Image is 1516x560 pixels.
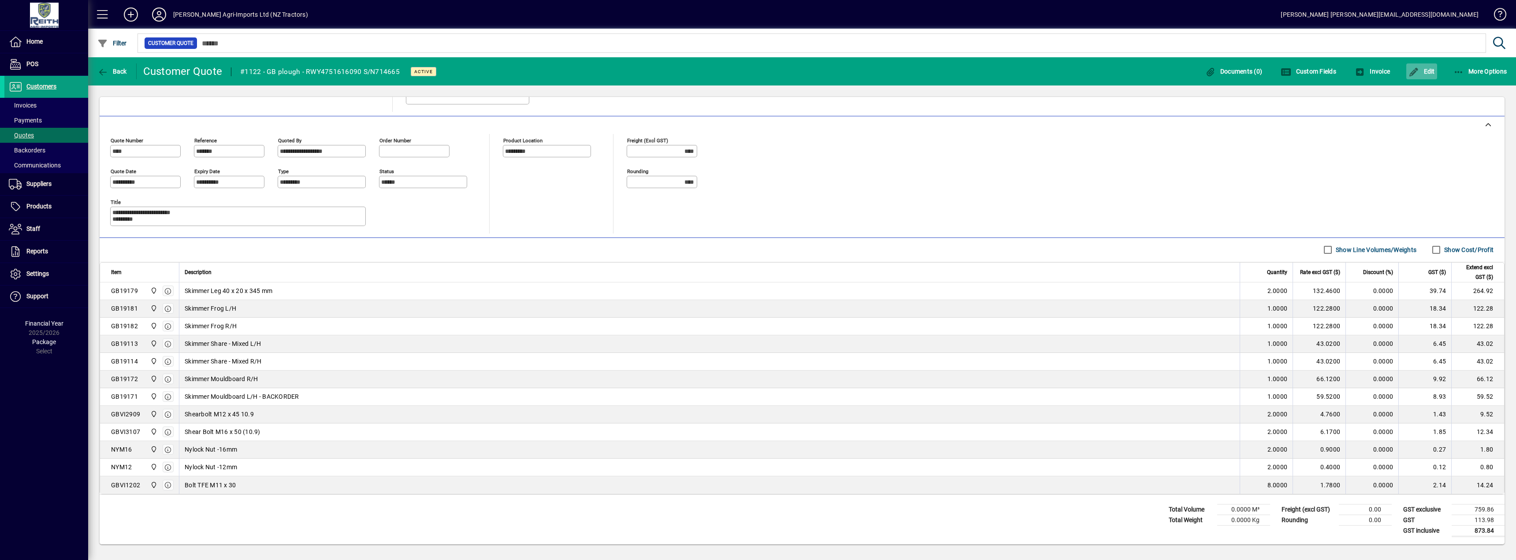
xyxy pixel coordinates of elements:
span: Skimmer Share - Mixed R/H [185,357,261,366]
div: NYM16 [111,445,132,454]
app-page-header-button: Back [88,63,137,79]
mat-label: Product location [503,137,542,143]
button: Documents (0) [1203,63,1264,79]
button: More Options [1451,63,1509,79]
td: 873.84 [1452,525,1505,536]
a: Staff [4,218,88,240]
td: 122.28 [1451,318,1504,335]
span: Skimmer Frog L/H [185,304,236,313]
span: Shearbolt M12 x 45 10.9 [185,410,254,419]
span: Skimmer Mouldboard R/H [185,375,258,383]
span: 1.0000 [1267,339,1288,348]
span: Filter [97,40,127,47]
td: GST [1399,515,1452,525]
div: 122.2800 [1298,304,1340,313]
span: Ashburton [148,392,158,401]
td: 0.0000 Kg [1217,515,1270,525]
td: 0.00 [1339,504,1392,515]
td: 0.0000 [1345,406,1398,423]
td: 759.86 [1452,504,1505,515]
div: 43.0200 [1298,339,1340,348]
span: Suppliers [26,180,52,187]
mat-label: Quoted by [278,137,301,143]
span: Description [185,267,212,277]
td: 12.34 [1451,423,1504,441]
span: Ashburton [148,480,158,490]
td: 66.12 [1451,371,1504,388]
span: 8.0000 [1267,481,1288,490]
span: Invoices [9,102,37,109]
div: 0.9000 [1298,445,1340,454]
mat-label: Quote number [111,137,143,143]
span: Ashburton [148,286,158,296]
td: 6.45 [1398,353,1451,371]
span: Home [26,38,43,45]
a: Communications [4,158,88,173]
span: Item [111,267,122,277]
td: 39.74 [1398,282,1451,300]
td: 113.98 [1452,515,1505,525]
td: 0.0000 [1345,335,1398,353]
span: Customer Quote [148,39,193,48]
td: Rounding [1277,515,1339,525]
td: 0.0000 [1345,476,1398,494]
span: Package [32,338,56,345]
td: 0.0000 [1345,353,1398,371]
td: 6.45 [1398,335,1451,353]
a: Knowledge Base [1487,2,1505,30]
div: GBVI3107 [111,427,140,436]
div: GB19114 [111,357,138,366]
a: POS [4,53,88,75]
label: Show Line Volumes/Weights [1334,245,1416,254]
span: Shear Bolt M16 x 50 (10.9) [185,427,260,436]
a: Quotes [4,128,88,143]
span: Extend excl GST ($) [1457,263,1493,282]
td: 0.0000 [1345,423,1398,441]
button: Add [117,7,145,22]
span: Customers [26,83,56,90]
span: 2.0000 [1267,427,1288,436]
td: 9.52 [1451,406,1504,423]
div: 6.1700 [1298,427,1340,436]
div: GB19113 [111,339,138,348]
td: 1.43 [1398,406,1451,423]
span: 1.0000 [1267,322,1288,330]
div: 0.4000 [1298,463,1340,471]
td: GST inclusive [1399,525,1452,536]
span: Settings [26,270,49,277]
span: Ashburton [148,445,158,454]
span: Quantity [1267,267,1287,277]
td: 1.85 [1398,423,1451,441]
span: GST ($) [1428,267,1446,277]
td: 2.14 [1398,476,1451,494]
div: [PERSON_NAME] Agri-Imports Ltd (NZ Tractors) [173,7,308,22]
div: GBVI2909 [111,410,140,419]
span: Quotes [9,132,34,139]
div: 43.0200 [1298,357,1340,366]
a: Reports [4,241,88,263]
span: Invoice [1355,68,1390,75]
td: 1.80 [1451,441,1504,459]
mat-label: Title [111,199,121,205]
a: Products [4,196,88,218]
td: GST exclusive [1399,504,1452,515]
mat-label: Quote date [111,168,136,174]
td: 0.0000 [1345,318,1398,335]
td: 264.92 [1451,282,1504,300]
div: Customer Quote [143,64,223,78]
button: Invoice [1353,63,1392,79]
button: Edit [1406,63,1437,79]
span: Backorders [9,147,45,154]
span: Payments [9,117,42,124]
span: Staff [26,225,40,232]
span: Bolt TFE M11 x 30 [185,481,236,490]
div: GB19182 [111,322,138,330]
div: GB19181 [111,304,138,313]
button: Back [95,63,129,79]
td: 18.34 [1398,300,1451,318]
td: Freight (excl GST) [1277,504,1339,515]
div: 122.2800 [1298,322,1340,330]
td: 0.0000 [1345,371,1398,388]
a: Support [4,286,88,308]
span: Back [97,68,127,75]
